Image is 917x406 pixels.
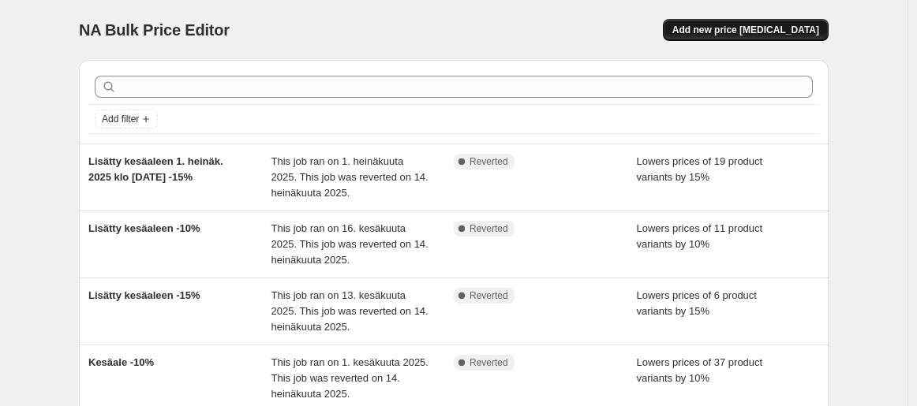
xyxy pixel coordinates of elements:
span: Reverted [470,155,508,168]
span: Add filter [102,113,139,125]
span: This job ran on 1. heinäkuuta 2025. This job was reverted on 14. heinäkuuta 2025. [271,155,429,199]
span: This job ran on 1. kesäkuuta 2025. This job was reverted on 14. heinäkuuta 2025. [271,356,429,400]
span: Lowers prices of 11 product variants by 10% [637,222,763,250]
span: Lowers prices of 6 product variants by 15% [637,289,757,317]
span: This job ran on 13. kesäkuuta 2025. This job was reverted on 14. heinäkuuta 2025. [271,289,429,333]
button: Add new price [MEDICAL_DATA] [663,19,829,41]
span: Reverted [470,356,508,369]
span: Reverted [470,222,508,235]
span: This job ran on 16. kesäkuuta 2025. This job was reverted on 14. heinäkuuta 2025. [271,222,429,266]
span: Kesäale -10% [88,356,154,368]
span: Lisätty kesäaleen 1. heinäk. 2025 klo [DATE] -15% [88,155,223,183]
span: Lisätty kesäaleen -10% [88,222,200,234]
span: Lisätty kesäaleen -15% [88,289,200,301]
span: Add new price [MEDICAL_DATA] [672,24,819,36]
span: Reverted [470,289,508,302]
span: Lowers prices of 37 product variants by 10% [637,356,763,384]
button: Add filter [95,110,158,129]
span: Lowers prices of 19 product variants by 15% [637,155,763,183]
span: NA Bulk Price Editor [79,21,230,39]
